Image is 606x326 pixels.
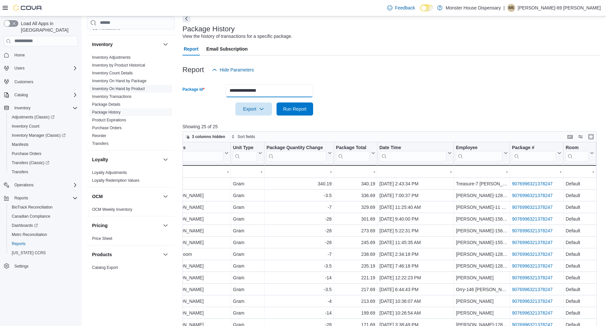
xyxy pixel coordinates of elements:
a: Customers [12,78,36,86]
a: 9076996321378247 [512,205,553,210]
span: 3 columns hidden [192,134,225,139]
span: Catalog [14,92,28,98]
div: Customer: [PERSON_NAME] [144,239,229,246]
div: Default [566,239,594,246]
a: Transfers (Classic) [7,158,80,167]
a: Inventory Count [9,122,42,130]
a: Package History [92,110,120,115]
a: Feedback [385,1,418,14]
button: Package Quantity Change [266,145,332,162]
span: Run Report [283,106,307,112]
div: [DATE] 11:25:40 AM [379,203,452,211]
div: Gram [233,309,262,317]
div: Default [566,192,594,199]
div: Inventory [87,54,175,150]
span: Inventory [14,105,30,111]
div: 340.19 [336,180,375,188]
a: Inventory Manager (Classic) [9,132,68,139]
span: Customers [14,79,33,85]
button: Transaction Details [144,145,229,162]
span: Loyalty Adjustments [92,170,127,175]
button: Package # [512,145,562,162]
button: Metrc Reconciliation [7,230,80,239]
a: 9076996321378247 [512,216,553,222]
div: Customer: [PERSON_NAME] [144,227,229,235]
span: Home [12,51,78,59]
div: Package Total [336,145,370,162]
div: Package Quantity Change [266,145,327,162]
button: Loyalty [162,156,169,163]
button: Inventory [92,41,160,48]
div: [DATE] 10:26:54 AM [379,309,452,317]
button: Inventory [162,40,169,48]
button: Products [92,251,160,258]
button: Room [566,145,594,162]
span: Washington CCRS [9,249,78,257]
div: Default [566,297,594,305]
div: [DATE] 9:40:00 PM [379,215,452,223]
div: Employee [456,145,502,162]
div: Products [87,264,175,282]
span: Inventory [12,104,78,112]
div: [PERSON_NAME]-128 [PERSON_NAME] [456,192,507,199]
span: Load All Apps in [GEOGRAPHIC_DATA] [18,20,78,33]
a: Product Expirations [92,118,126,122]
div: 301.69 [336,215,375,223]
a: Inventory Adjustments [92,55,131,60]
div: [DATE] 12:22:23 PM [379,274,452,282]
a: 9076996321378247 [512,181,553,186]
span: Hide Parameters [220,67,254,73]
div: Customer: [PERSON_NAME] [144,192,229,199]
button: Keyboard shortcuts [566,133,574,141]
button: Pricing [92,222,160,229]
a: Inventory Count Details [92,71,133,75]
button: Run Report [277,102,313,116]
h3: Report [183,66,204,74]
div: 336.69 [336,192,375,199]
span: Manifests [12,142,28,147]
div: OCM [87,206,175,216]
a: Transfers [92,141,108,146]
a: 9076996321378247 [512,193,553,198]
span: Operations [14,182,34,188]
span: Report [184,42,199,55]
button: Inventory Count [7,122,80,131]
a: OCM Weekly Inventory [92,207,132,212]
div: - [512,168,562,176]
button: Enter fullscreen [587,133,595,141]
div: Customer: [PERSON_NAME] [144,297,229,305]
div: 329.69 [336,203,375,211]
p: | [503,4,505,12]
span: Catalog [12,91,78,99]
a: 9076996321378247 [512,275,553,280]
span: Transfers (Classic) [12,160,49,165]
a: Purchase Orders [9,150,44,158]
a: Inventory Manager (Classic) [7,131,80,140]
span: Reports [12,241,25,246]
div: - [336,168,375,176]
button: Sort fields [229,133,258,141]
label: Package Id [183,87,204,92]
a: Inventory by Product Historical [92,63,145,68]
button: Users [12,64,27,72]
div: - [144,168,229,176]
button: Users [1,64,80,73]
button: Purchase Orders [7,149,80,158]
span: Inventory Count [9,122,78,130]
a: 9076996321378247 [512,228,553,233]
a: BioTrack Reconciliation [9,203,55,211]
h3: Inventory [92,41,113,48]
div: Transaction Details [144,145,223,151]
div: -7 [266,250,332,258]
span: Price Sheet [92,236,112,241]
span: M6 [508,4,514,12]
div: Customer: [PERSON_NAME] [144,274,229,282]
a: Loyalty Adjustments [92,170,127,175]
div: Orry-146 [PERSON_NAME] [456,286,507,293]
div: Package # [512,145,556,151]
a: Dashboards [7,221,80,230]
span: Inventory On Hand by Product [92,86,145,91]
div: Customer: [PERSON_NAME] [144,262,229,270]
